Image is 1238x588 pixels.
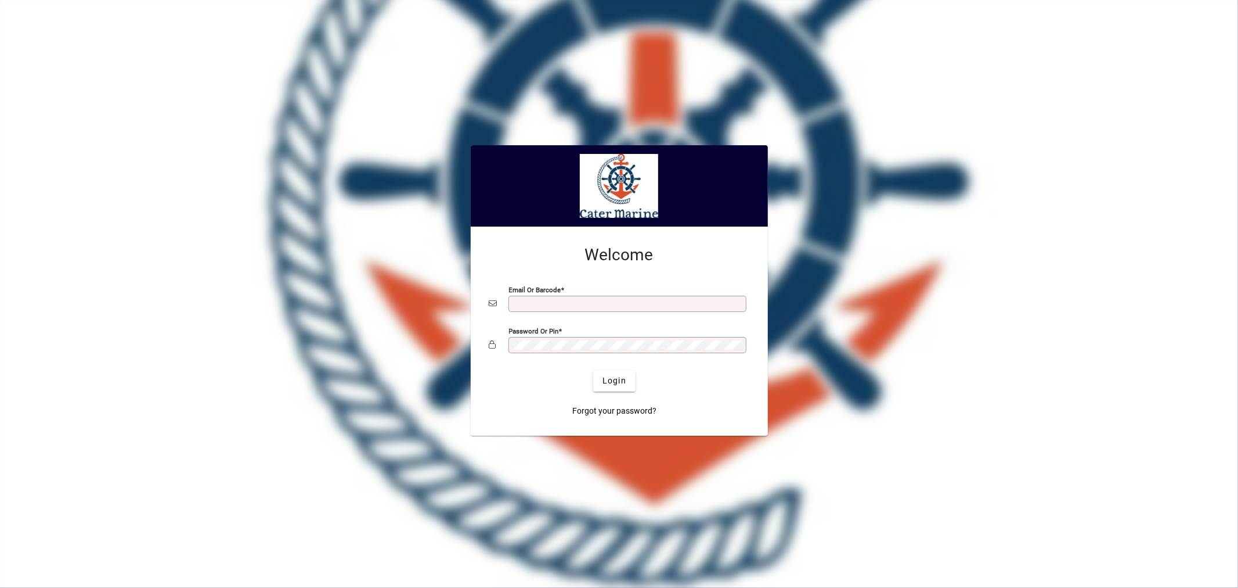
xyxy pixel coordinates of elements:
[572,405,656,417] span: Forgot your password?
[568,401,661,422] a: Forgot your password?
[509,327,559,335] mat-label: Password or Pin
[602,375,626,387] span: Login
[593,371,636,392] button: Login
[489,245,749,265] h2: Welcome
[509,285,561,293] mat-label: Email or Barcode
